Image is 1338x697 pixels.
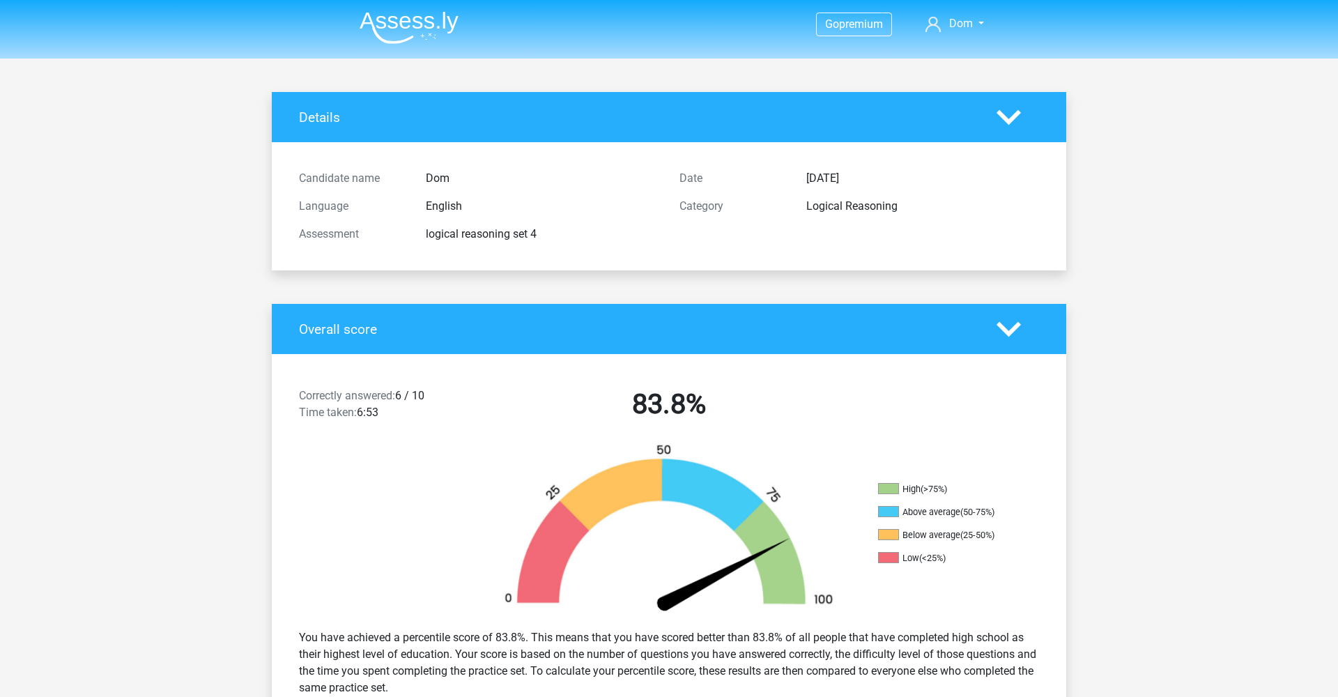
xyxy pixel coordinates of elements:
div: (>75%) [921,484,947,494]
a: Dom [920,15,990,32]
div: (<25%) [919,553,946,563]
div: (50-75%) [960,507,994,517]
div: [DATE] [796,170,1049,187]
span: Correctly answered: [299,389,395,402]
li: Below average [878,529,1017,542]
span: Dom [949,17,973,30]
div: (25-50%) [960,530,994,540]
a: Gopremium [817,15,891,33]
li: High [878,483,1017,496]
div: Dom [415,170,669,187]
span: premium [839,17,883,31]
span: Time taken: [299,406,357,419]
div: logical reasoning set 4 [415,226,669,243]
li: Above average [878,506,1017,519]
h2: 83.8% [489,388,849,421]
div: Language [289,198,415,215]
div: Date [669,170,796,187]
div: Category [669,198,796,215]
h4: Details [299,109,976,125]
div: 6 / 10 6:53 [289,388,479,427]
div: Assessment [289,226,415,243]
span: Go [825,17,839,31]
img: 84.bc7de206d6a3.png [481,443,857,618]
div: English [415,198,669,215]
div: Candidate name [289,170,415,187]
img: Assessly [360,11,459,44]
h4: Overall score [299,321,976,337]
div: Logical Reasoning [796,198,1049,215]
li: Low [878,552,1017,565]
